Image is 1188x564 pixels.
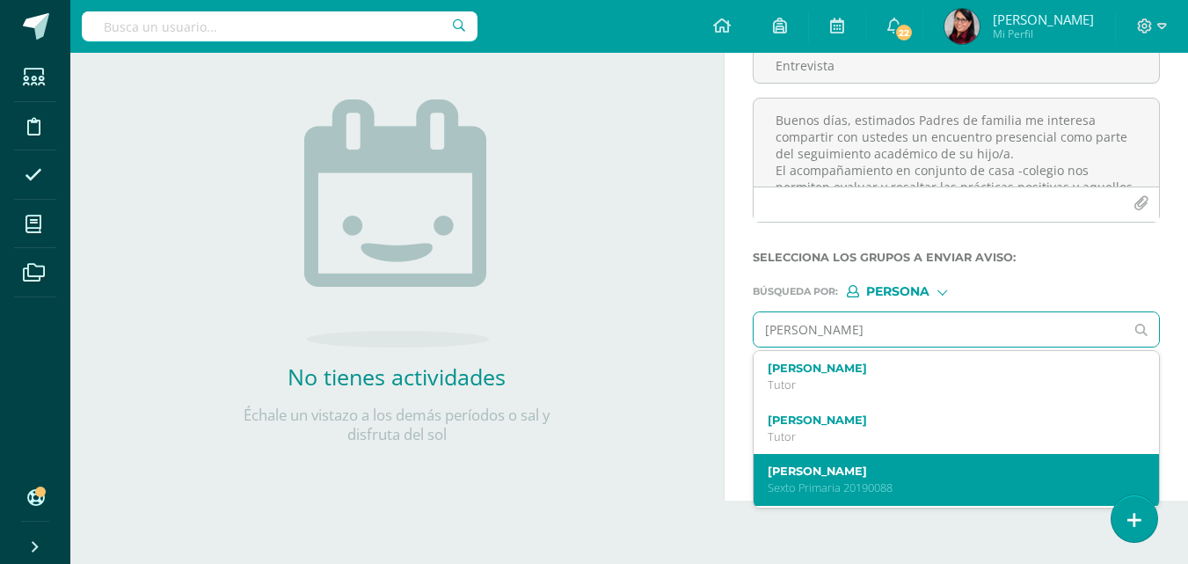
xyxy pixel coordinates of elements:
[866,287,929,297] span: Persona
[993,26,1094,41] span: Mi Perfil
[768,465,1130,478] label: [PERSON_NAME]
[993,11,1094,28] span: [PERSON_NAME]
[754,48,1159,83] input: Titulo
[768,480,1130,495] p: Sexto Primaria 20190088
[754,99,1159,187] textarea: Buenos días, estimados Padres de familia me interesa compartir con ustedes un encuentro presencia...
[754,312,1125,347] input: Ej. Mario Galindo
[768,429,1130,444] p: Tutor
[768,414,1130,427] label: [PERSON_NAME]
[221,362,572,392] h2: No tienes actividades
[768,377,1130,392] p: Tutor
[768,362,1130,375] label: [PERSON_NAME]
[304,99,489,348] img: no_activities.png
[944,9,980,44] img: 0a2e9a33f3909cb77ea8b9c8beb902f9.png
[894,23,914,42] span: 22
[753,287,838,297] span: Búsqueda por :
[82,11,477,41] input: Busca un usuario...
[847,285,979,297] div: [object Object]
[221,406,572,444] p: Échale un vistazo a los demás períodos o sal y disfruta del sol
[753,251,1160,264] label: Selecciona los grupos a enviar aviso :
